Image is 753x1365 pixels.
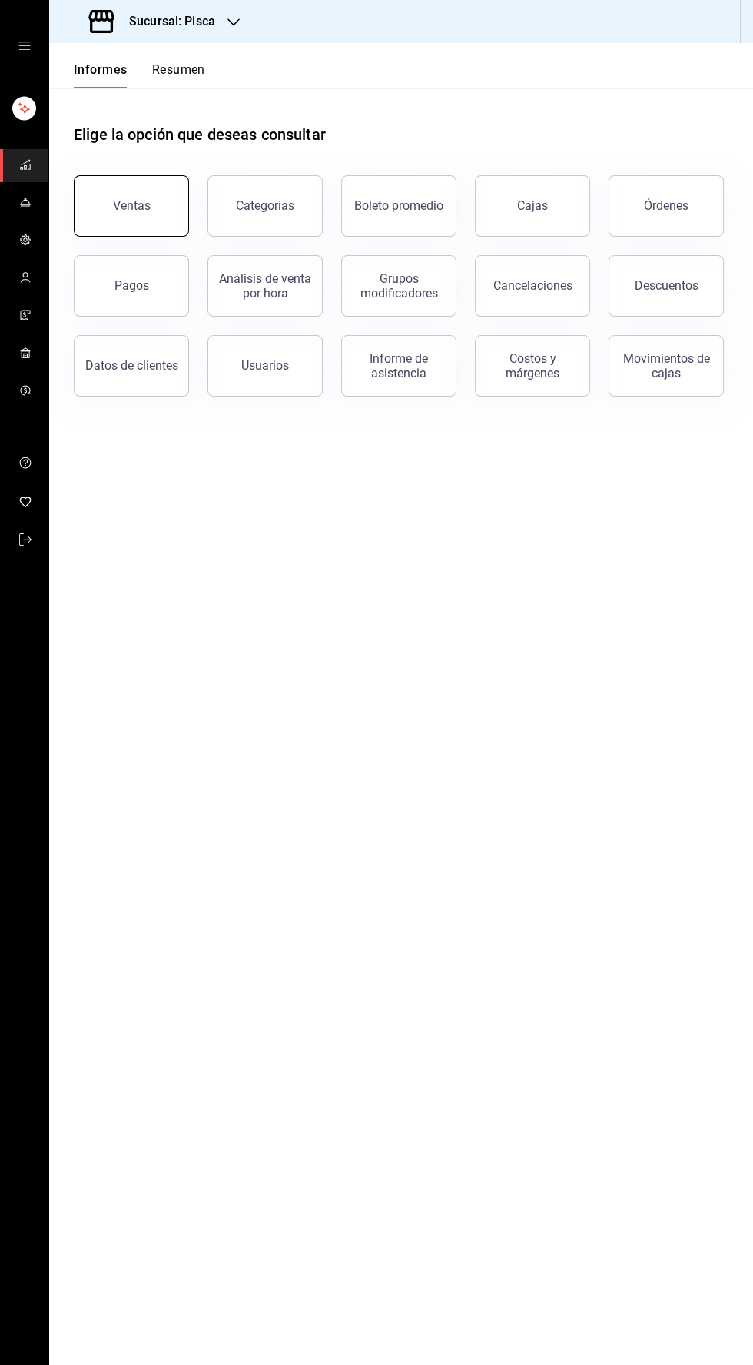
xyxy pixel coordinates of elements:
[74,255,189,317] button: Pagos
[74,175,189,237] button: Ventas
[241,358,289,373] font: Usuarios
[475,175,590,237] button: Cajas
[623,351,710,380] font: Movimientos de cajas
[113,198,151,213] font: Ventas
[341,335,456,397] button: Informe de asistencia
[74,61,205,88] div: pestañas de navegación
[18,40,31,52] button: cajón abierto
[129,14,215,28] font: Sucursal: Pisca
[85,358,178,373] font: Datos de clientes
[341,255,456,317] button: Grupos modificadores
[506,351,559,380] font: Costos y márgenes
[114,278,149,293] font: Pagos
[74,125,326,144] font: Elige la opción que deseas consultar
[517,198,548,213] font: Cajas
[475,255,590,317] button: Cancelaciones
[609,175,724,237] button: Órdenes
[74,335,189,397] button: Datos de clientes
[635,278,698,293] font: Descuentos
[475,335,590,397] button: Costos y márgenes
[609,335,724,397] button: Movimientos de cajas
[207,255,323,317] button: Análisis de venta por hora
[360,271,438,301] font: Grupos modificadores
[370,351,428,380] font: Informe de asistencia
[74,62,128,77] font: Informes
[236,198,294,213] font: Categorías
[207,175,323,237] button: Categorías
[493,278,572,293] font: Cancelaciones
[644,198,688,213] font: Órdenes
[219,271,311,301] font: Análisis de venta por hora
[609,255,724,317] button: Descuentos
[152,62,205,77] font: Resumen
[354,198,443,213] font: Boleto promedio
[207,335,323,397] button: Usuarios
[341,175,456,237] button: Boleto promedio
